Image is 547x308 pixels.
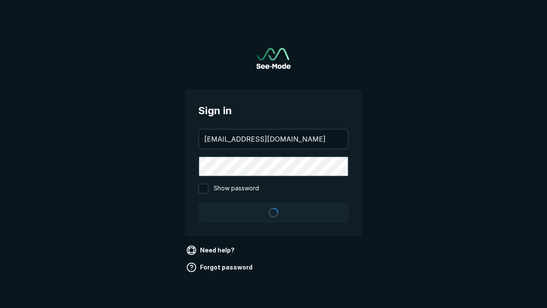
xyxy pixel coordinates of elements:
input: your@email.com [199,130,348,148]
img: See-Mode Logo [256,48,291,69]
a: Go to sign in [256,48,291,69]
a: Forgot password [185,261,256,274]
span: Sign in [198,103,349,118]
a: Need help? [185,243,238,257]
span: Show password [214,184,259,194]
